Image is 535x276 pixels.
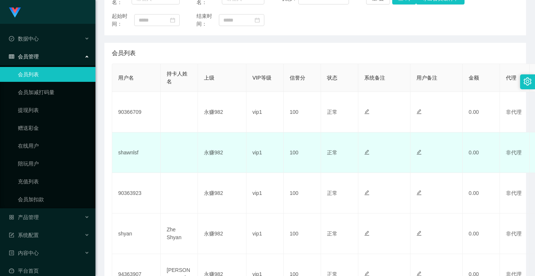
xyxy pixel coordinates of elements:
i: 图标: appstore-o [9,215,14,220]
a: 会员加扣款 [18,192,89,207]
span: 系统配置 [9,232,39,238]
a: 陪玩用户 [18,156,89,171]
i: 图标: edit [416,231,422,236]
span: 数据中心 [9,36,39,42]
span: 非代理 [506,150,522,155]
i: 图标: check-circle-o [9,36,14,41]
td: 永赚982 [198,214,246,254]
span: 非代理 [506,190,522,196]
td: 永赚982 [198,92,246,132]
td: 永赚982 [198,173,246,214]
span: 正常 [327,150,337,155]
span: 内容中心 [9,250,39,256]
span: 上级 [204,75,214,81]
td: vip1 [246,92,284,132]
img: logo.9652507e.png [9,7,21,18]
span: 正常 [327,231,337,237]
span: 会员管理 [9,54,39,60]
td: 100 [284,92,321,132]
span: 用户备注 [416,75,437,81]
td: vip1 [246,173,284,214]
i: 图标: setting [523,77,532,86]
span: 起始时间： [112,12,134,28]
span: 结束时间： [196,12,219,28]
i: 图标: form [9,232,14,238]
td: vip1 [246,132,284,173]
i: 图标: edit [416,109,422,114]
span: 会员列表 [112,49,136,58]
span: 产品管理 [9,214,39,220]
span: VIP等级 [252,75,271,81]
i: 图标: edit [416,190,422,195]
a: 充值列表 [18,174,89,189]
span: 非代理 [506,231,522,237]
i: 图标: edit [364,190,369,195]
td: 0.00 [463,214,500,254]
i: 图标: table [9,54,14,59]
span: 非代理 [506,109,522,115]
td: 0.00 [463,92,500,132]
td: 永赚982 [198,132,246,173]
span: 状态 [327,75,337,81]
span: 代理 [506,75,516,81]
a: 赠送彩金 [18,121,89,135]
td: 100 [284,214,321,254]
i: 图标: edit [364,150,369,155]
span: 正常 [327,190,337,196]
span: 信誉分 [290,75,305,81]
td: 0.00 [463,173,500,214]
i: 图标: edit [364,231,369,236]
td: 100 [284,132,321,173]
a: 在线用户 [18,138,89,153]
td: vip1 [246,214,284,254]
td: 0.00 [463,132,500,173]
td: 90366709 [112,92,161,132]
span: 金额 [469,75,479,81]
td: Zhe Shyan [161,214,198,254]
span: 系统备注 [364,75,385,81]
a: 会员列表 [18,67,89,82]
span: 持卡人姓名 [167,71,188,84]
i: 图标: calendar [255,17,260,23]
i: 图标: edit [364,109,369,114]
a: 提现列表 [18,103,89,118]
i: 图标: calendar [170,17,175,23]
i: 图标: profile [9,250,14,256]
td: shawnlsf [112,132,161,173]
td: 100 [284,173,321,214]
td: shyan [112,214,161,254]
td: 90363923 [112,173,161,214]
span: 用户名 [118,75,134,81]
i: 图标: edit [416,150,422,155]
a: 会员加减打码量 [18,85,89,100]
span: 正常 [327,109,337,115]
